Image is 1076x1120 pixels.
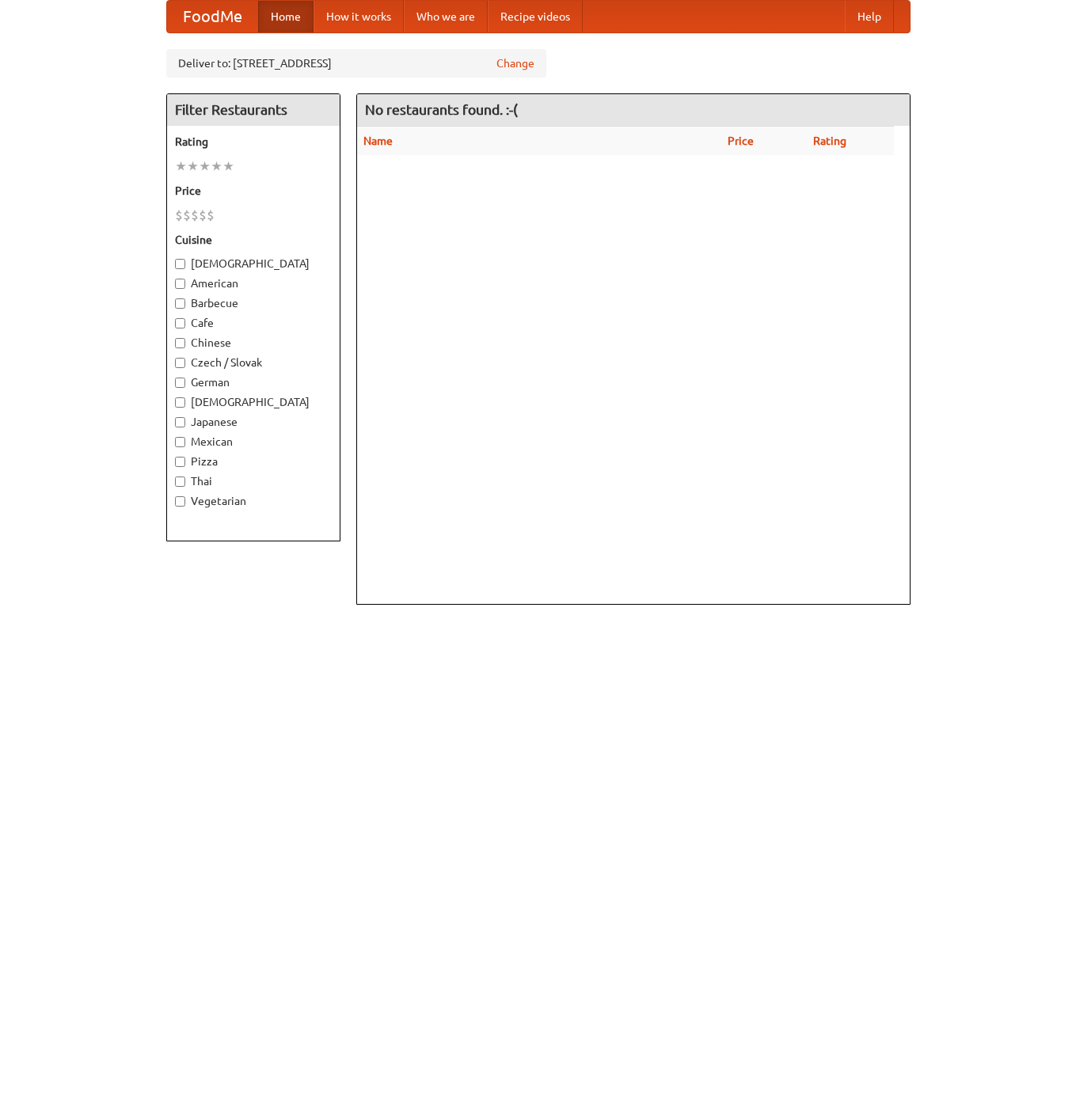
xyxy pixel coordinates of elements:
[175,259,185,269] input: [DEMOGRAPHIC_DATA]
[222,158,234,175] li: ★
[175,295,332,311] label: Barbecue
[363,135,393,147] a: Name
[175,315,332,331] label: Cafe
[404,1,488,32] a: Who we are
[175,374,332,390] label: German
[175,417,185,427] input: Japanese
[175,358,185,368] input: Czech / Slovak
[167,1,258,32] a: FoodMe
[175,457,185,467] input: Pizza
[175,496,185,507] input: Vegetarian
[728,135,754,147] a: Price
[175,207,183,224] li: $
[175,275,332,291] label: American
[175,493,332,509] label: Vegetarian
[167,94,340,126] h4: Filter Restaurants
[175,298,185,309] input: Barbecue
[175,437,185,447] input: Mexican
[175,355,332,370] label: Czech / Slovak
[175,476,185,487] input: Thai
[175,454,332,469] label: Pizza
[199,207,207,224] li: $
[187,158,199,175] li: ★
[175,473,332,489] label: Thai
[175,397,185,408] input: [DEMOGRAPHIC_DATA]
[183,207,191,224] li: $
[175,394,332,410] label: [DEMOGRAPHIC_DATA]
[166,49,546,78] div: Deliver to: [STREET_ADDRESS]
[175,256,332,271] label: [DEMOGRAPHIC_DATA]
[365,102,518,117] ng-pluralize: No restaurants found. :-(
[199,158,211,175] li: ★
[845,1,894,32] a: Help
[175,232,332,248] h5: Cuisine
[488,1,583,32] a: Recipe videos
[258,1,314,32] a: Home
[175,158,187,175] li: ★
[175,338,185,348] input: Chinese
[813,135,846,147] a: Rating
[175,335,332,351] label: Chinese
[175,183,332,199] h5: Price
[175,434,332,450] label: Mexican
[191,207,199,224] li: $
[175,414,332,430] label: Japanese
[175,134,332,150] h5: Rating
[175,318,185,328] input: Cafe
[211,158,222,175] li: ★
[175,378,185,388] input: German
[496,55,534,71] a: Change
[207,207,215,224] li: $
[175,279,185,289] input: American
[314,1,404,32] a: How it works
